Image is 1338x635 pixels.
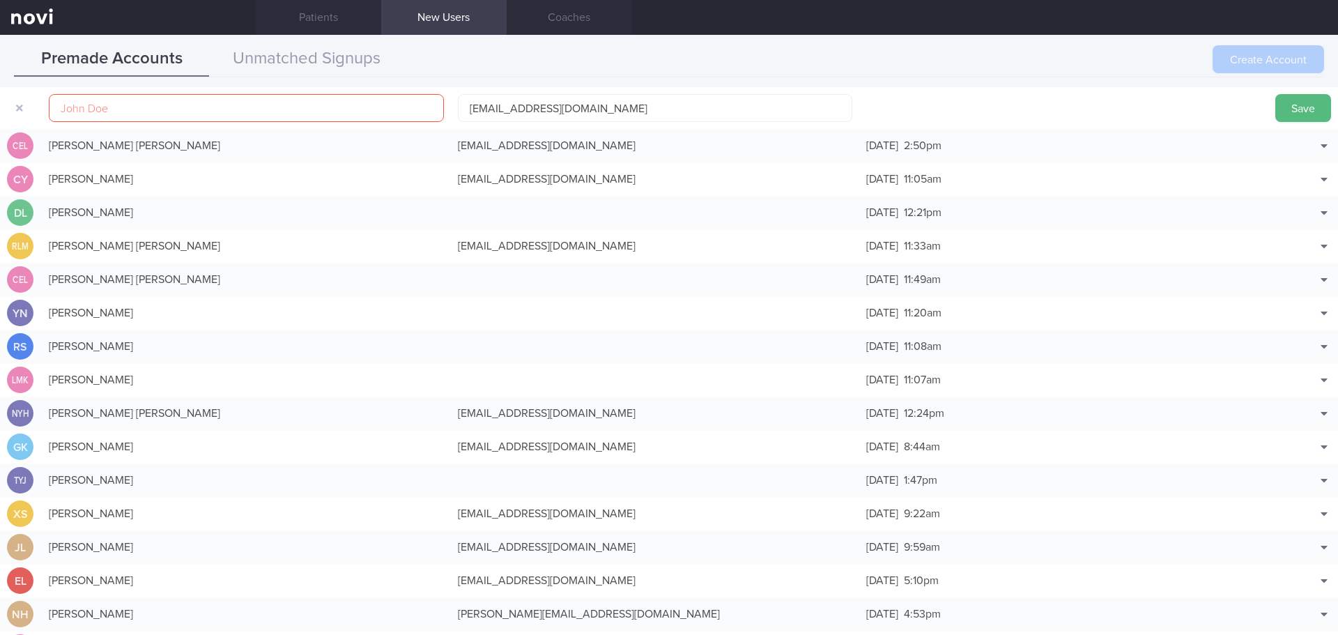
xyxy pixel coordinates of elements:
span: [DATE] [866,408,898,419]
span: [DATE] [866,542,898,553]
div: [EMAIL_ADDRESS][DOMAIN_NAME] [451,567,860,595]
button: Unmatched Signups [209,42,404,77]
div: CEL [9,266,31,293]
div: DL [7,199,33,227]
div: CY [7,166,33,193]
span: [DATE] [866,508,898,519]
span: 11:07am [904,374,941,385]
span: 11:49am [904,274,941,285]
button: Save [1275,94,1331,122]
div: [EMAIL_ADDRESS][DOMAIN_NAME] [451,433,860,461]
span: [DATE] [866,341,898,352]
div: [PERSON_NAME] [42,433,451,461]
span: 11:05am [904,174,941,185]
span: [DATE] [866,374,898,385]
span: 2:50pm [904,140,941,151]
div: [PERSON_NAME] [PERSON_NAME] [42,132,451,160]
div: [PERSON_NAME] [42,533,451,561]
span: [DATE] [866,240,898,252]
button: Premade Accounts [14,42,209,77]
div: [PERSON_NAME][EMAIL_ADDRESS][DOMAIN_NAME] [451,600,860,628]
span: 1:47pm [904,475,937,486]
span: 9:22am [904,508,940,519]
span: [DATE] [866,475,898,486]
div: [PERSON_NAME] [42,567,451,595]
div: [PERSON_NAME] [42,299,451,327]
div: [EMAIL_ADDRESS][DOMAIN_NAME] [451,399,860,427]
div: JL [7,534,33,561]
span: 8:44am [904,441,940,452]
div: [PERSON_NAME] [PERSON_NAME] [42,232,451,260]
span: [DATE] [866,575,898,586]
span: 11:08am [904,341,941,352]
span: 11:20am [904,307,941,319]
span: [DATE] [866,441,898,452]
div: [EMAIL_ADDRESS][DOMAIN_NAME] [451,165,860,193]
span: 9:59am [904,542,940,553]
span: 12:21pm [904,207,941,218]
div: [EMAIL_ADDRESS][DOMAIN_NAME] [451,232,860,260]
div: RLM [9,233,31,260]
span: [DATE] [866,174,898,185]
div: [EMAIL_ADDRESS][DOMAIN_NAME] [451,132,860,160]
div: [PERSON_NAME] [PERSON_NAME] [42,266,451,293]
span: 4:53pm [904,609,941,620]
div: [PERSON_NAME] [42,199,451,227]
div: [EMAIL_ADDRESS][DOMAIN_NAME] [451,500,860,528]
span: [DATE] [866,274,898,285]
div: LMK [9,367,31,394]
input: John Doe [49,94,444,122]
div: YN [7,300,33,327]
div: [PERSON_NAME] [PERSON_NAME] [42,399,451,427]
div: NYH [9,400,31,427]
span: [DATE] [866,207,898,218]
div: CEL [9,132,31,160]
span: 12:24pm [904,408,944,419]
div: [PERSON_NAME] [42,332,451,360]
div: NH [7,601,33,628]
div: [PERSON_NAME] [42,165,451,193]
span: [DATE] [866,140,898,151]
div: GK [7,434,33,461]
span: [DATE] [866,307,898,319]
span: 11:33am [904,240,941,252]
div: [PERSON_NAME] [42,366,451,394]
div: EL [7,567,33,595]
span: 5:10pm [904,575,939,586]
div: [PERSON_NAME] [42,466,451,494]
div: XS [7,500,33,528]
div: TYJ [9,467,31,494]
div: [PERSON_NAME] [42,600,451,628]
input: email@novi-health.com [458,94,853,122]
div: [EMAIL_ADDRESS][DOMAIN_NAME] [451,533,860,561]
div: [PERSON_NAME] [42,500,451,528]
span: [DATE] [866,609,898,620]
div: RS [7,333,33,360]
